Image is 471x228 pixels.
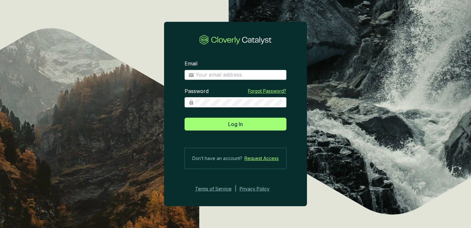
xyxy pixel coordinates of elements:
span: Log In [228,120,243,128]
input: Email [195,72,283,79]
span: Don’t have an account? [192,155,242,162]
a: Privacy Policy [240,185,278,193]
a: Terms of Service [193,185,232,193]
input: Password [195,99,283,106]
a: Request Access [244,155,279,162]
div: | [235,185,236,193]
button: Log In [185,118,286,131]
a: Forgot Password? [248,88,286,94]
label: Password [185,88,209,95]
label: Email [185,60,197,67]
